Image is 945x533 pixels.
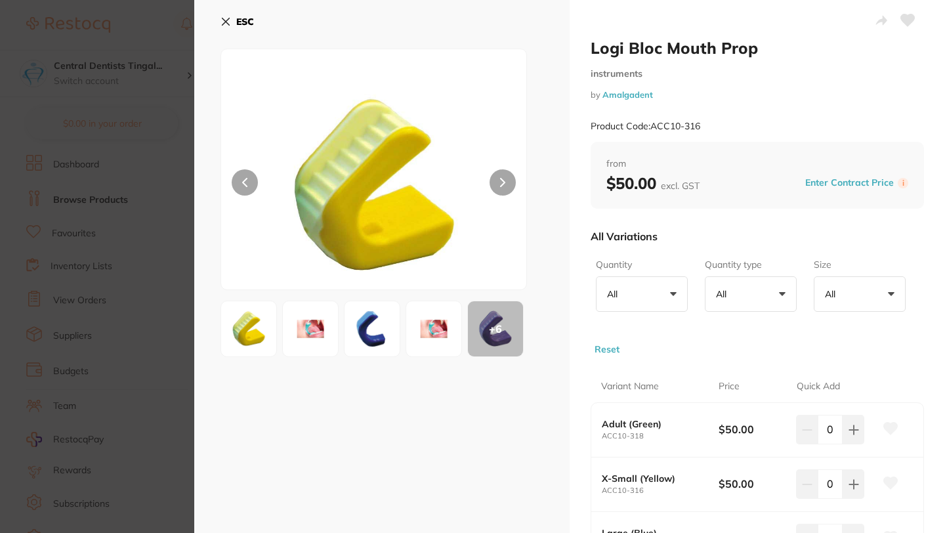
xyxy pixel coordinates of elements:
[719,380,740,393] p: Price
[225,305,272,352] img: MTAzMTYtanBn
[716,288,732,300] p: All
[596,259,684,272] label: Quantity
[591,230,658,243] p: All Variations
[282,82,465,289] img: MTAzMTYtanBn
[591,343,623,355] button: Reset
[236,16,254,28] b: ESC
[602,486,719,495] small: ACC10-316
[602,432,719,440] small: ACC10-318
[467,301,524,357] button: +6
[591,90,924,100] small: by
[591,121,700,132] small: Product Code: ACC10-316
[468,301,523,356] div: + 6
[602,89,653,100] a: Amalgadent
[661,180,700,192] span: excl. GST
[705,259,793,272] label: Quantity type
[814,276,906,312] button: All
[591,68,924,79] small: instruments
[606,158,908,171] span: from
[410,305,457,352] img: MTAzMTktMi1qcGc
[602,473,707,484] b: X-Small (Yellow)
[601,380,659,393] p: Variant Name
[602,419,707,429] b: Adult (Green)
[719,477,789,491] b: $50.00
[220,11,254,33] button: ESC
[348,305,396,352] img: MTAzMTktanBn
[591,38,924,58] h2: Logi Bloc Mouth Prop
[596,276,688,312] button: All
[797,380,840,393] p: Quick Add
[705,276,797,312] button: All
[825,288,841,300] p: All
[719,422,789,437] b: $50.00
[801,177,898,189] button: Enter Contract Price
[814,259,902,272] label: Size
[606,173,700,193] b: $50.00
[898,178,908,188] label: i
[607,288,623,300] p: All
[287,305,334,352] img: MTAzMTYtMi1qcGc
